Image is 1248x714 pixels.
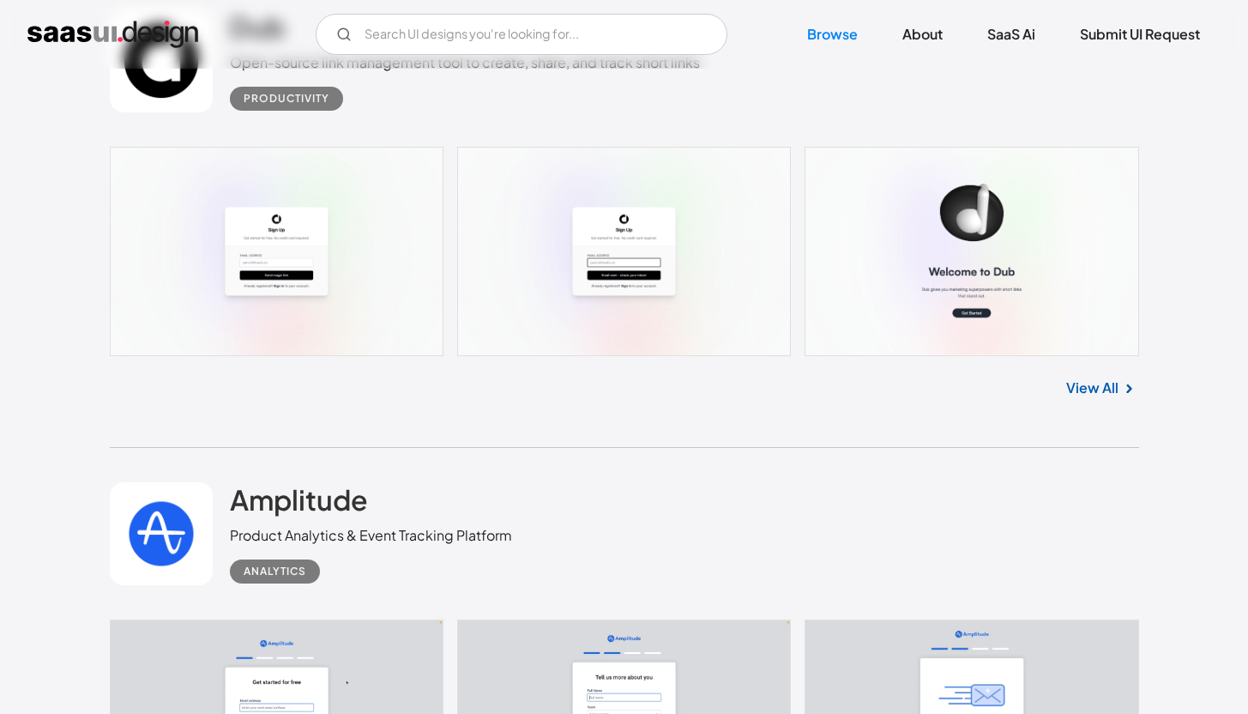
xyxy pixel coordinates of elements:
[230,482,368,517] h2: Amplitude
[1059,15,1221,53] a: Submit UI Request
[316,14,727,55] input: Search UI designs you're looking for...
[787,15,878,53] a: Browse
[967,15,1056,53] a: SaaS Ai
[882,15,963,53] a: About
[27,21,198,48] a: home
[316,14,727,55] form: Email Form
[1066,378,1118,398] a: View All
[244,561,306,582] div: Analytics
[230,525,512,546] div: Product Analytics & Event Tracking Platform
[230,482,368,525] a: Amplitude
[244,88,329,109] div: Productivity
